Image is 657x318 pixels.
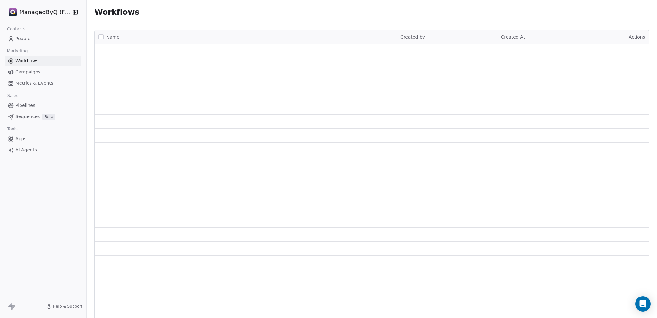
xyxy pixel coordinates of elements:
a: Pipelines [5,100,81,111]
span: People [15,35,30,42]
a: Workflows [5,56,81,66]
span: ManagedByQ (FZE) [19,8,71,16]
span: Created by [400,34,425,39]
span: Actions [629,34,645,39]
a: Metrics & Events [5,78,81,89]
span: Sequences [15,113,40,120]
span: Created At [501,34,525,39]
img: Stripe.png [9,8,17,16]
span: Beta [42,114,55,120]
a: Help & Support [47,304,82,309]
span: Sales [4,91,21,100]
a: Apps [5,133,81,144]
a: AI Agents [5,145,81,155]
span: Workflows [15,57,38,64]
a: People [5,33,81,44]
span: Campaigns [15,69,40,75]
span: Workflows [94,8,139,17]
span: Pipelines [15,102,35,109]
button: ManagedByQ (FZE) [8,7,68,18]
a: SequencesBeta [5,111,81,122]
a: Campaigns [5,67,81,77]
span: Marketing [4,46,30,56]
span: AI Agents [15,147,37,153]
div: Open Intercom Messenger [635,296,651,312]
span: Contacts [4,24,28,34]
span: Tools [4,124,20,134]
span: Name [106,34,119,40]
span: Help & Support [53,304,82,309]
span: Apps [15,135,27,142]
span: Metrics & Events [15,80,53,87]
